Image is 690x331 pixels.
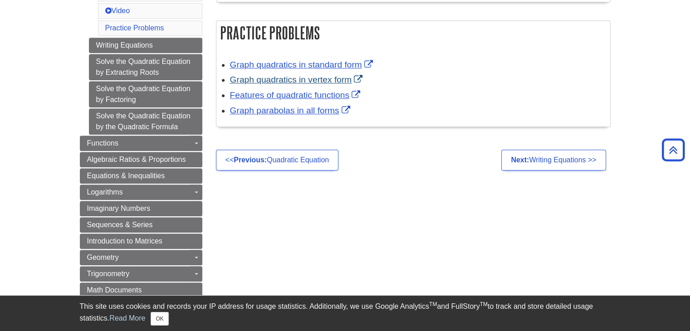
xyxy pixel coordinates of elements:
[80,168,202,184] a: Equations & Inequalities
[87,204,151,212] span: Imaginary Numbers
[80,301,611,326] div: This site uses cookies and records your IP address for usage statistics. Additionally, we use Goo...
[80,282,202,298] a: Math Documents
[80,136,202,151] a: Functions
[89,108,202,135] a: Solve the Quadratic Equation by the Quadratic Formula
[511,156,529,164] strong: Next:
[87,286,142,294] span: Math Documents
[230,75,365,84] a: Link opens in new window
[87,156,186,163] span: Algebraic Ratios & Proportions
[80,185,202,200] a: Logarithms
[230,60,375,69] a: Link opens in new window
[105,24,164,32] a: Practice Problems
[216,150,339,170] a: <<Previous:Quadratic Equation
[87,172,165,180] span: Equations & Inequalities
[80,266,202,282] a: Trigonometry
[87,139,118,147] span: Functions
[105,7,130,15] a: Video
[87,253,119,261] span: Geometry
[230,90,362,100] a: Link opens in new window
[230,106,352,115] a: Link opens in new window
[216,21,610,45] h2: Practice Problems
[87,270,130,277] span: Trigonometry
[89,38,202,53] a: Writing Equations
[234,156,267,164] strong: Previous:
[80,234,202,249] a: Introduction to Matrices
[80,201,202,216] a: Imaginary Numbers
[87,221,153,229] span: Sequences & Series
[89,81,202,107] a: Solve the Quadratic Equation by Factoring
[80,152,202,167] a: Algebraic Ratios & Proportions
[501,150,606,170] a: Next:Writing Equations >>
[80,250,202,265] a: Geometry
[109,314,145,322] a: Read More
[151,312,168,326] button: Close
[480,301,488,307] sup: TM
[87,237,162,245] span: Introduction to Matrices
[87,188,123,196] span: Logarithms
[89,54,202,80] a: Solve the Quadratic Equation by Extracting Roots
[80,217,202,233] a: Sequences & Series
[659,144,688,156] a: Back to Top
[429,301,437,307] sup: TM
